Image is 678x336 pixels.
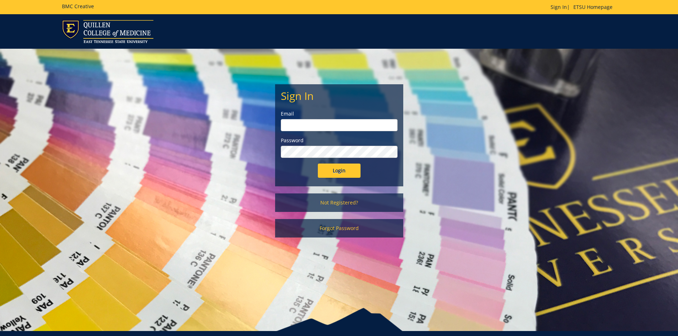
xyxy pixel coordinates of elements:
p: | [551,4,616,11]
input: Login [318,164,361,178]
h5: BMC Creative [62,4,94,9]
label: Email [281,110,398,117]
a: ETSU Homepage [570,4,616,10]
a: Sign In [551,4,567,10]
label: Password [281,137,398,144]
a: Not Registered? [275,193,403,212]
h2: Sign In [281,90,398,102]
a: Forgot Password [275,219,403,238]
img: ETSU logo [62,20,153,43]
